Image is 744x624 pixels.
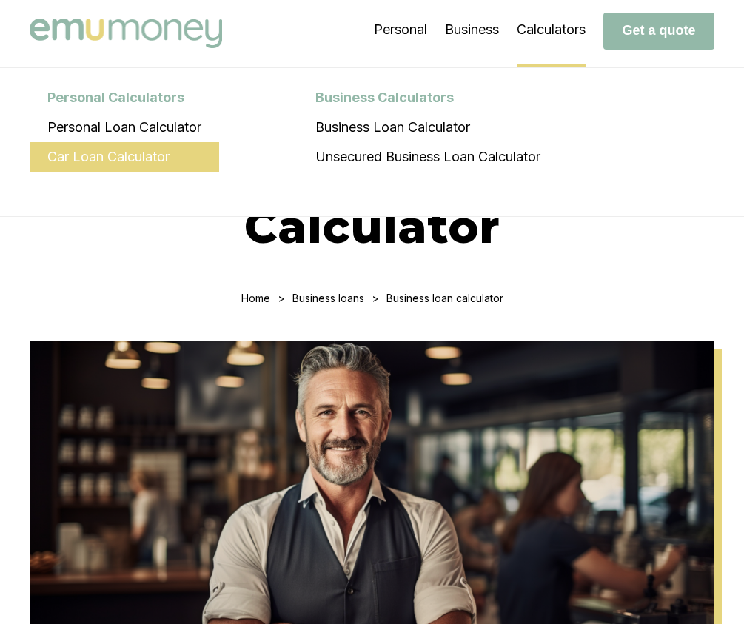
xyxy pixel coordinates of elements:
a: Get a quote [603,22,714,38]
div: Business loan calculator [386,292,503,304]
a: Home [241,292,270,304]
img: Emu Money logo [30,19,222,48]
div: Business Calculators [298,83,558,113]
a: Car Loan Calculator [30,142,219,172]
a: Personal Loan Calculator [30,113,219,142]
div: Personal Calculators [30,83,219,113]
button: Get a quote [603,13,714,50]
a: Unsecured Business Loan Calculator [298,142,558,172]
div: > [278,292,285,304]
a: Business Loan Calculator [298,113,558,142]
a: Business loans [292,292,364,304]
div: > [372,292,379,304]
